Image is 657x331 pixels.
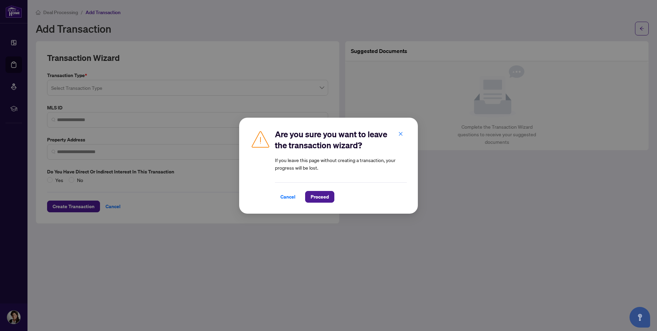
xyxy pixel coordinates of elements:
button: Cancel [275,191,301,203]
span: Cancel [280,191,296,202]
span: close [398,131,403,136]
h2: Are you sure you want to leave the transaction wizard? [275,129,407,151]
article: If you leave this page without creating a transaction, your progress will be lost. [275,156,407,171]
button: Open asap [630,307,650,328]
span: Proceed [311,191,329,202]
button: Proceed [305,191,334,203]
